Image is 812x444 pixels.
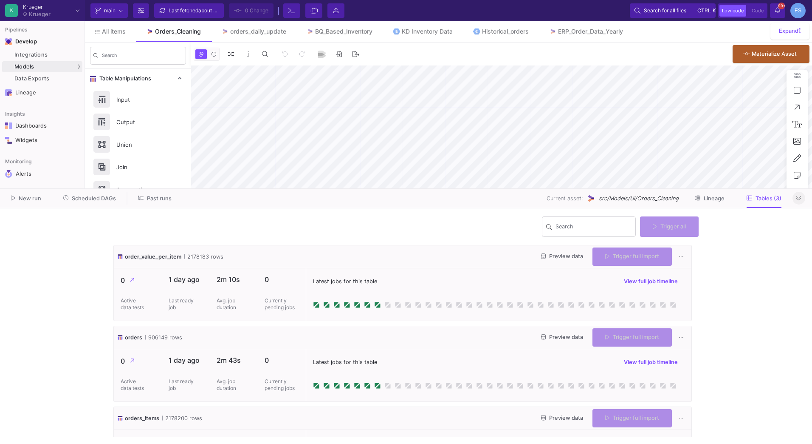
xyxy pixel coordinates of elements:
span: All items [102,28,126,35]
a: Navigation iconAlerts [2,167,82,181]
button: View full job timeline [617,275,685,288]
span: k [713,6,716,16]
span: 906149 rows [145,333,182,342]
span: View full job timeline [624,359,678,365]
p: 0 [121,356,155,367]
p: 1 day ago [169,275,203,284]
p: Last ready job [169,297,194,311]
span: src/Models/UI/Orders_Cleaning [599,194,679,202]
span: Code [752,8,764,14]
div: Union [111,138,170,151]
button: Last fetchedabout 7 hours ago [154,3,224,18]
img: icon [117,414,123,422]
div: Orders_Cleaning [155,28,201,35]
button: Lineage [685,192,735,205]
img: icon [117,333,123,342]
div: Krueger [29,11,51,17]
span: Lineage [704,195,725,202]
div: orders_daily_update [230,28,286,35]
span: Table Manipulations [96,75,151,82]
button: Low code [719,5,746,17]
span: Materialize Asset [752,51,797,57]
input: Search [102,54,183,60]
span: 2178200 rows [162,414,202,422]
div: Widgets [15,137,70,144]
img: Tab icon [146,28,153,35]
span: about 7 hours ago [198,7,241,14]
span: 99+ [778,3,785,9]
p: Avg. job duration [217,378,242,392]
a: Navigation iconLineage [2,86,82,100]
mat-expansion-panel-header: Table Manipulations [85,69,191,88]
button: Output [85,111,191,133]
div: Krueger [23,4,51,10]
div: Lineage [15,89,70,96]
button: Code [749,5,766,17]
p: 2m 43s [217,356,251,364]
button: Materialize Asset [733,45,809,63]
button: Union [85,133,191,156]
div: K [5,4,18,17]
a: Navigation iconWidgets [2,134,82,147]
p: Last ready job [169,378,194,392]
a: Integrations [2,49,82,60]
img: Navigation icon [5,38,12,45]
button: ES [788,3,806,18]
p: 1 day ago [169,356,203,364]
img: Tab icon [393,28,400,35]
span: Scheduled DAGs [72,195,116,202]
p: Currently pending jobs [265,297,299,311]
div: Input [111,93,170,106]
img: Tab icon [473,28,480,35]
span: Models [14,63,34,70]
a: Data Exports [2,73,82,84]
span: Past runs [147,195,172,202]
button: Preview data [534,331,590,344]
img: Navigation icon [5,89,12,96]
div: Aggregations [111,183,170,196]
div: Join [111,161,170,174]
div: Integrations [14,51,80,58]
button: Scheduled DAGs [53,192,127,205]
span: Low code [722,8,744,14]
button: ctrlk [695,6,711,16]
div: ES [790,3,806,18]
div: Dashboards [15,122,70,129]
span: Search for all files [644,4,686,17]
p: Active data tests [121,297,146,311]
a: Navigation iconDashboards [2,119,82,133]
button: 99+ [770,3,785,18]
span: 2178183 rows [184,253,223,261]
span: orders [125,333,142,342]
span: Preview data [541,334,583,340]
div: Output [111,116,170,128]
div: Alerts [16,170,71,178]
button: Input [85,88,191,111]
span: Tables (3) [756,195,781,202]
p: Active data tests [121,378,146,392]
p: Avg. job duration [217,297,242,311]
div: Last fetched [169,4,220,17]
span: Latest jobs for this table [313,358,377,366]
img: Tab icon [307,28,314,35]
button: Preview data [534,250,590,263]
span: Preview data [541,253,583,259]
div: Data Exports [14,75,80,82]
span: Preview data [541,415,583,421]
span: Current asset: [547,194,583,202]
img: Tab icon [549,28,556,35]
div: Develop [15,38,28,45]
div: ERP_Order_Data_Yearly [558,28,623,35]
button: Preview data [534,412,590,425]
span: View full job timeline [624,278,678,285]
img: Navigation icon [5,170,12,178]
button: main [90,3,128,18]
p: 0 [265,356,299,364]
img: Navigation icon [5,137,12,144]
img: icon [117,253,123,261]
p: 0 [121,275,155,286]
p: 0 [265,275,299,284]
img: UI Model [586,194,595,203]
button: Tables (3) [736,192,792,205]
p: Currently pending jobs [265,378,299,392]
